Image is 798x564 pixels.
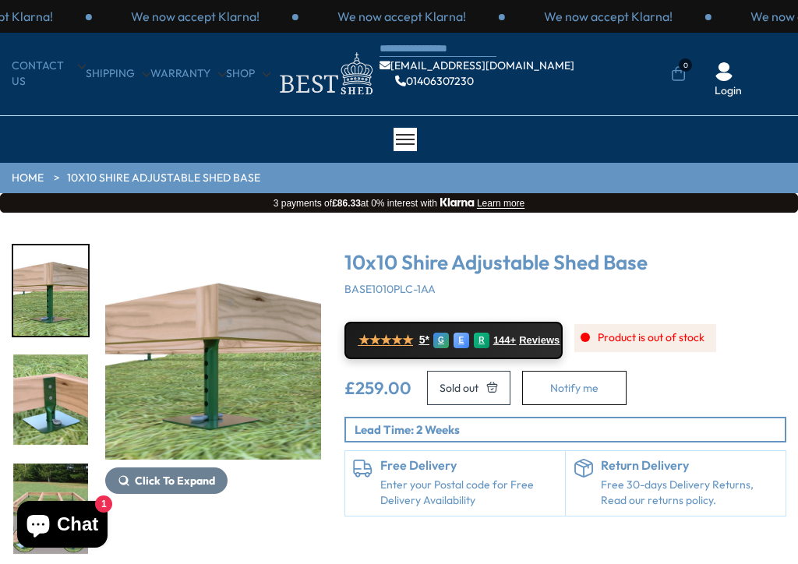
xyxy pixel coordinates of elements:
a: CONTACT US [12,58,86,89]
div: 3 / 3 [505,8,711,25]
span: Reviews [519,334,560,347]
div: 2 / 3 [298,8,505,25]
inbox-online-store-chat: Shopify online store chat [12,501,112,552]
a: Login [715,83,742,99]
p: Free 30-days Delivery Returns, Read our returns policy. [601,478,778,508]
p: We now accept Klarna! [337,8,466,25]
div: 1 / 3 [92,8,298,25]
div: E [454,333,469,348]
span: BASE1010PLC-1AA [344,282,436,296]
div: 1 / 5 [12,244,90,337]
span: Click To Expand [135,474,215,488]
img: Adjustbaseheightlow_2ec8a162-e60b-4cd7-94f9-ace2c889b2b1_200x200.jpg [13,354,88,445]
div: 2 / 5 [12,353,90,446]
span: Sold out [440,382,478,393]
div: 3 / 5 [12,462,90,555]
ins: £259.00 [344,379,411,397]
img: adjustbaseheighthigh_4ade4dbc-cadb-4cd5-9e55-9a095da95859_200x200.jpg [13,245,88,336]
a: 10x10 Shire Adjustable Shed Base [67,171,260,186]
p: Lead Time: 2 Weeks [355,421,785,438]
img: logo [270,48,380,99]
img: Adjustbaseheight2_d3599b39-931d-471b-a050-f097fa9d181a_200x200.jpg [13,464,88,554]
p: We now accept Klarna! [131,8,260,25]
button: Notify me [522,371,627,405]
img: User Icon [715,62,733,81]
a: Shop [226,66,270,82]
button: Add to Cart [427,371,510,405]
span: 0 [679,58,692,72]
div: G [433,333,449,348]
span: ★★★★★ [358,333,413,347]
span: 144+ [493,334,516,347]
a: Warranty [150,66,226,82]
a: 0 [671,66,686,82]
a: Enter your Postal code for Free Delivery Availability [380,478,557,508]
h6: Free Delivery [380,459,557,473]
a: ★★★★★ 5* G E R 144+ Reviews [344,322,563,359]
button: Click To Expand [105,467,228,494]
a: HOME [12,171,44,186]
div: 1 / 5 [105,244,321,555]
h6: Return Delivery [601,459,778,473]
img: 10x10 Shire Adjustable Shed Base [105,244,321,460]
p: We now accept Klarna! [544,8,673,25]
div: Product is out of stock [574,324,716,352]
a: Shipping [86,66,150,82]
a: [EMAIL_ADDRESS][DOMAIN_NAME] [380,60,574,71]
h3: 10x10 Shire Adjustable Shed Base [344,252,786,274]
a: 01406307230 [395,76,474,86]
div: R [474,333,489,348]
